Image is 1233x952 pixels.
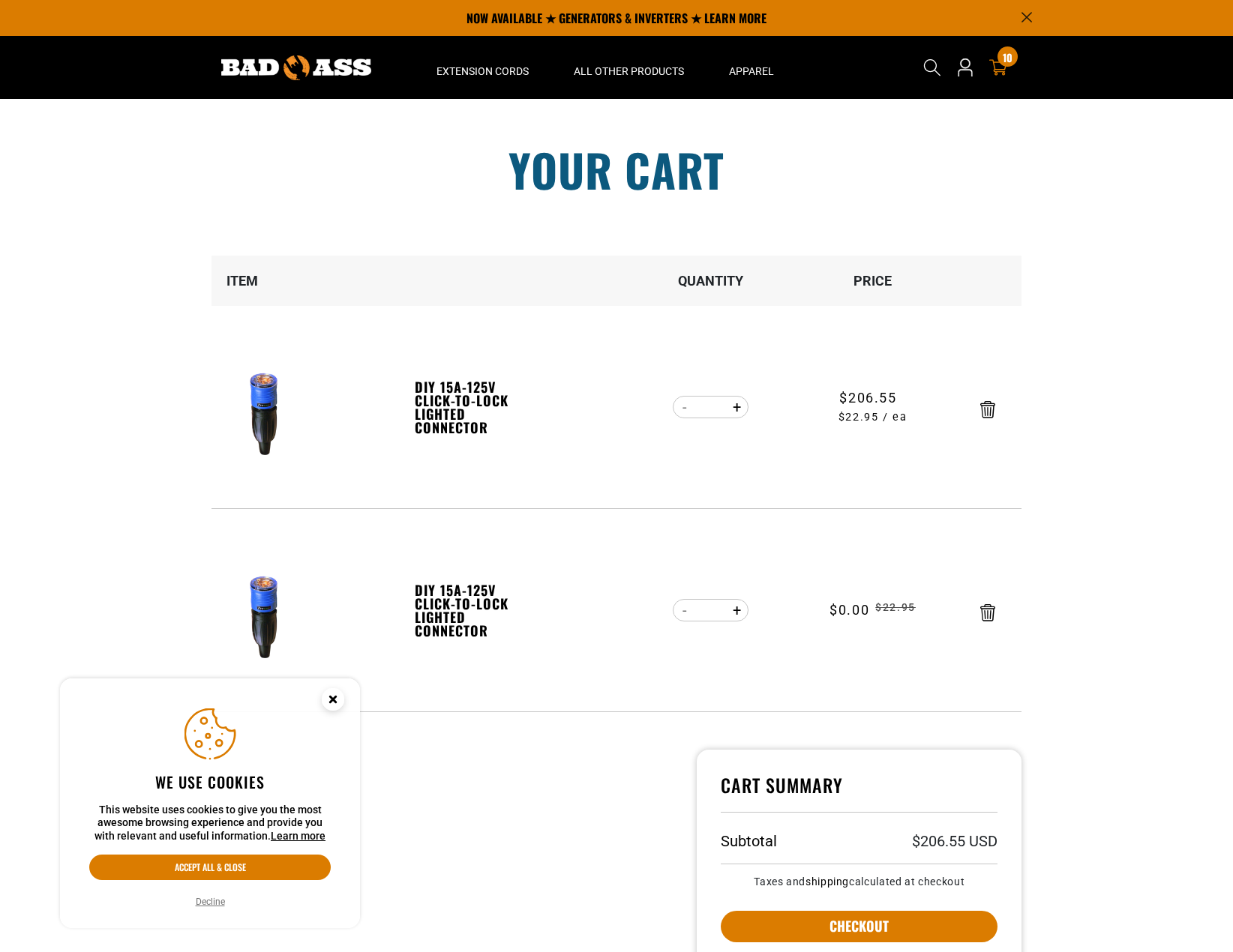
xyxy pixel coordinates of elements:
[721,911,997,942] button: Checkout
[191,894,229,909] button: Decline
[980,404,995,415] a: Remove DIY 15A-125V Click-to-Lock Lighted Connector
[721,774,997,813] h4: Cart Summary
[415,380,518,434] a: DIY 15A-125V Click-to-Lock Lighted Connector
[839,388,896,408] span: $206.55
[1003,52,1012,63] span: 10
[829,600,869,620] dd: $0.00
[60,678,360,929] aside: Cookie Consent
[696,394,725,420] input: Quantity for DIY 15A-125V Click-to-Lock Lighted Connector
[721,876,997,887] small: Taxes and calculated at checkout
[721,834,777,849] h3: Subtotal
[912,834,997,849] p: $206.55 USD
[793,409,953,426] span: $22.95 / ea
[805,876,849,888] a: shipping
[200,147,1033,192] h1: Your cart
[706,36,796,99] summary: Apparel
[89,855,331,880] button: Accept all & close
[436,64,529,78] span: Extension Cords
[696,597,725,623] input: Quantity for DIY 15A-125V Click-to-Lock Lighted Connector
[920,55,944,79] summary: Search
[89,772,331,792] h2: We use cookies
[271,830,325,842] a: Learn more
[415,583,518,637] a: DIY 15A-125V Click-to-Lock Lighted Connector
[980,607,995,618] a: Remove DIY 15A-125V Click-to-Lock Lighted Connector
[211,256,414,306] th: Item
[551,36,706,99] summary: All Other Products
[221,55,371,80] img: Bad Ass Extension Cords
[89,804,331,843] p: This website uses cookies to give you the most awesome browsing experience and provide you with r...
[792,256,954,306] th: Price
[574,64,684,78] span: All Other Products
[414,36,551,99] summary: Extension Cords
[729,64,774,78] span: Apparel
[875,600,916,615] s: $22.95
[630,256,792,306] th: Quantity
